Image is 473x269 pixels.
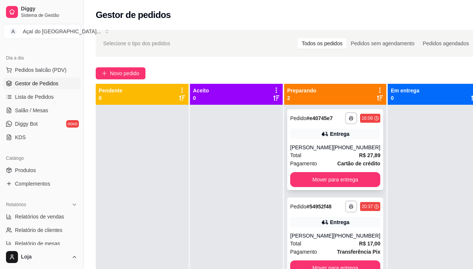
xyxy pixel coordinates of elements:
[290,172,380,187] button: Mover para entrega
[3,64,80,76] button: Pedidos balcão (PDV)
[102,71,107,76] span: plus
[362,204,373,210] div: 20:37
[15,107,48,114] span: Salão / Mesas
[96,9,171,21] h2: Gestor de pedidos
[290,151,301,159] span: Total
[330,130,350,138] div: Entrega
[290,248,317,256] span: Pagamento
[418,38,473,49] div: Pedidos agendados
[287,87,316,94] p: Preparando
[96,67,145,79] button: Novo pedido
[3,164,80,176] a: Produtos
[290,239,301,248] span: Total
[21,6,77,12] span: Diggy
[3,104,80,116] a: Salão / Mesas
[99,94,122,102] p: 0
[15,120,38,128] span: Diggy Bot
[15,134,26,141] span: KDS
[3,52,80,64] div: Dia a dia
[3,248,80,266] button: Loja
[290,159,317,168] span: Pagamento
[3,91,80,103] a: Lista de Pedidos
[290,204,307,210] span: Pedido
[3,178,80,190] a: Complementos
[15,226,62,234] span: Relatório de clientes
[15,240,60,247] span: Relatório de mesas
[21,12,77,18] span: Sistema de Gestão
[21,254,68,260] span: Loja
[362,115,373,121] div: 16:08
[307,204,332,210] strong: # 54952f48
[103,39,170,48] span: Selecione o tipo dos pedidos
[15,180,50,187] span: Complementos
[3,77,80,89] a: Gestor de Pedidos
[3,131,80,143] a: KDS
[110,69,139,77] span: Novo pedido
[15,93,54,101] span: Lista de Pedidos
[337,249,380,255] strong: Transferência Pix
[99,87,122,94] p: Pendente
[3,224,80,236] a: Relatório de clientes
[3,152,80,164] div: Catálogo
[337,161,380,166] strong: Cartão de crédito
[3,238,80,250] a: Relatório de mesas
[15,80,58,87] span: Gestor de Pedidos
[9,28,17,35] span: A
[287,94,316,102] p: 2
[3,24,80,39] button: Select a team
[15,213,64,220] span: Relatórios de vendas
[15,166,36,174] span: Produtos
[3,211,80,223] a: Relatórios de vendas
[290,144,333,151] div: [PERSON_NAME]
[359,241,380,247] strong: R$ 17,00
[330,218,350,226] div: Entrega
[307,115,333,121] strong: # e40745e7
[3,118,80,130] a: Diggy Botnovo
[391,94,419,102] p: 0
[333,144,380,151] div: [PHONE_NUMBER]
[3,3,80,21] a: DiggySistema de Gestão
[193,87,209,94] p: Aceito
[15,66,67,74] span: Pedidos balcão (PDV)
[290,232,333,239] div: [PERSON_NAME]
[333,232,380,239] div: [PHONE_NUMBER]
[193,94,209,102] p: 0
[6,202,26,208] span: Relatórios
[347,38,418,49] div: Pedidos sem agendamento
[290,115,307,121] span: Pedido
[359,152,380,158] strong: R$ 27,89
[391,87,419,94] p: Em entrega
[298,38,347,49] div: Todos os pedidos
[23,28,101,35] div: Açaí do [GEOGRAPHIC_DATA] ...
